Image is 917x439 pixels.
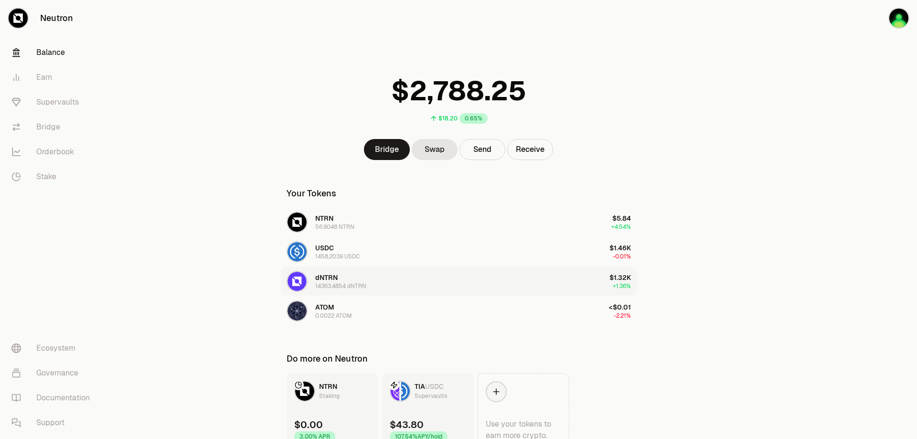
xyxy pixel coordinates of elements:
[438,115,458,122] div: $18.20
[281,237,637,266] button: USDC LogoUSDC1458.2039 USDC$1.46K-0.01%
[390,418,424,431] div: $43.80
[459,113,488,124] div: 0.65%
[412,139,458,160] a: Swap
[315,312,352,320] div: 0.0022 ATOM
[613,253,631,260] span: -0.01%
[315,214,333,223] span: NTRN
[294,418,323,431] div: $0.00
[287,352,368,365] div: Do more on Neutron
[319,382,337,391] span: NTRN
[425,382,444,391] span: USDC
[315,273,338,282] span: dNTRN
[364,139,410,160] a: Bridge
[295,382,314,401] img: NTRN Logo
[612,214,631,223] span: $5.84
[4,385,103,410] a: Documentation
[4,164,103,189] a: Stake
[288,213,307,232] img: NTRN Logo
[288,272,307,291] img: dNTRN Logo
[415,391,447,401] div: Supervaults
[315,223,354,231] div: 56.9048 NTRN
[609,244,631,252] span: $1.46K
[401,382,410,401] img: USDC Logo
[611,223,631,231] span: +4.54%
[281,208,637,236] button: NTRN LogoNTRN56.9048 NTRN$5.84+4.54%
[391,382,399,401] img: TIA Logo
[609,303,631,311] span: <$0.01
[889,9,908,28] img: utama 1
[315,282,366,290] div: 14363.4854 dNTRN
[415,382,425,391] span: TIA
[507,139,553,160] button: Receive
[315,253,360,260] div: 1458.2039 USDC
[4,361,103,385] a: Governance
[288,242,307,261] img: USDC Logo
[4,90,103,115] a: Supervaults
[4,115,103,139] a: Bridge
[319,391,340,401] div: Staking
[4,336,103,361] a: Ecosystem
[288,301,307,321] img: ATOM Logo
[4,40,103,65] a: Balance
[614,312,631,320] span: -2.21%
[281,297,637,325] button: ATOM LogoATOM0.0022 ATOM<$0.01-2.21%
[4,410,103,435] a: Support
[613,282,631,290] span: +1.36%
[315,244,334,252] span: USDC
[287,187,336,200] div: Your Tokens
[315,303,334,311] span: ATOM
[459,139,505,160] button: Send
[4,65,103,90] a: Earn
[281,267,637,296] button: dNTRN LogodNTRN14363.4854 dNTRN$1.32K+1.36%
[4,139,103,164] a: Orderbook
[609,273,631,282] span: $1.32K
